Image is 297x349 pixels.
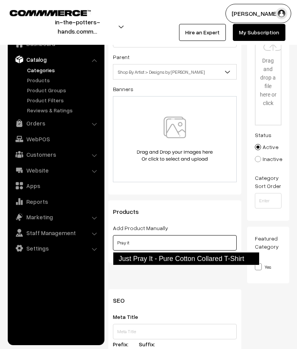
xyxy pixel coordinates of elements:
[113,296,134,304] span: SEO
[10,226,102,240] a: Staff Management
[255,174,282,190] label: Category Sort Order
[255,143,278,151] label: Active
[225,4,291,23] button: [PERSON_NAME]…
[113,53,130,61] label: Parent
[113,65,236,79] span: Shop By Artist > Designs by Emily Alexander
[113,64,237,80] span: Shop By Artist > Designs by Emily Alexander
[10,147,102,161] a: Customers
[255,263,271,271] label: Yes
[25,66,102,74] a: Categories
[255,234,282,259] label: Featured Category
[113,208,148,215] span: Products
[12,17,143,36] button: in-the-potters-hands.comm…
[10,8,77,17] a: COMMMERCE
[25,86,102,94] a: Product Groups
[113,340,138,348] label: Prefix:
[113,235,237,251] input: Select Products (Type and search)
[25,96,102,104] a: Product Filters
[255,193,282,208] input: Enter Number
[10,179,102,193] a: Apps
[113,85,133,93] label: Banners
[25,76,102,84] a: Products
[113,313,147,321] label: Meta Title
[113,324,237,339] input: Meta Title
[139,340,164,348] label: Suffix:
[25,106,102,114] a: Reviews & Ratings
[10,210,102,224] a: Marketing
[276,8,287,19] img: user
[233,24,285,41] a: My Subscription
[113,252,259,265] a: Just Pray It - Pure Cotton Collared T-Shirt
[10,163,102,177] a: Website
[10,132,102,146] a: WebPOS
[179,24,226,41] a: Hire an Expert
[255,131,271,139] label: Status
[255,155,282,163] label: Inactive
[10,195,102,208] a: Reports
[10,241,102,255] a: Settings
[10,53,102,66] a: Catalog
[10,116,102,130] a: Orders
[113,224,168,232] label: Add Product Manually
[10,10,91,16] img: COMMMERCE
